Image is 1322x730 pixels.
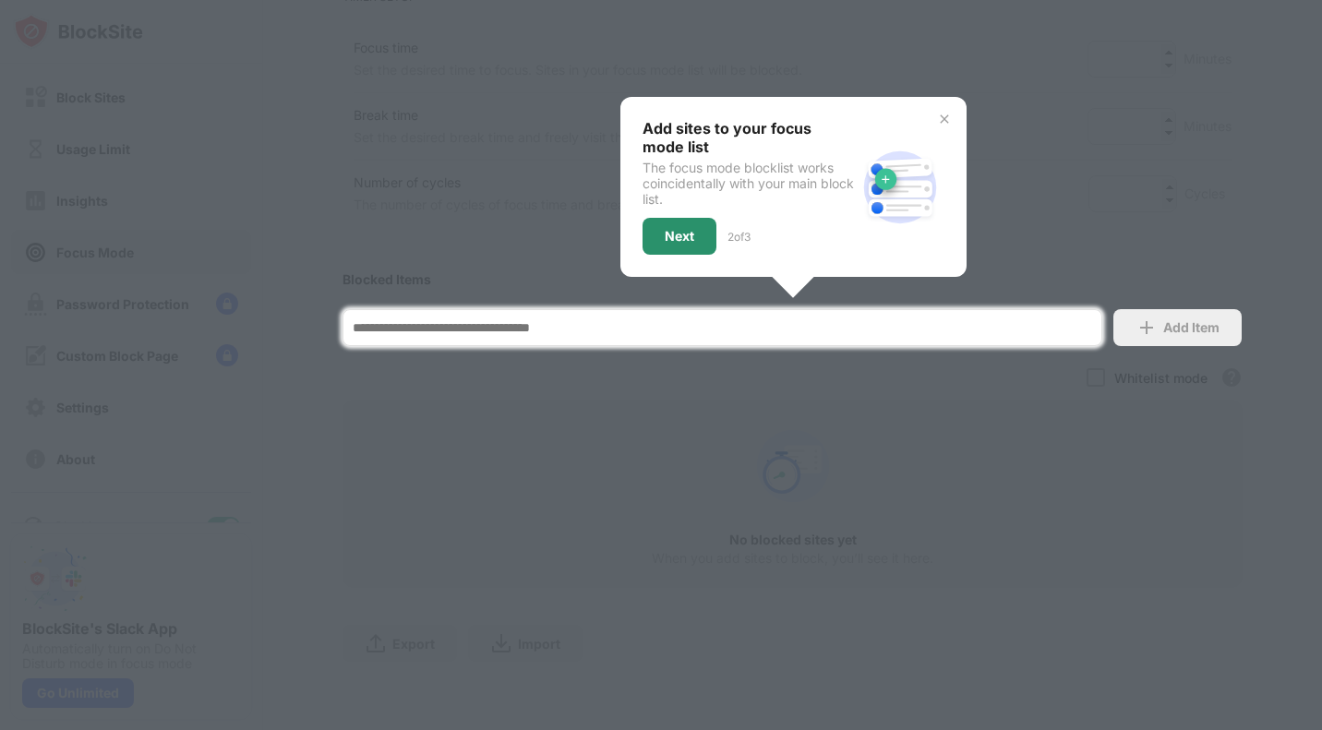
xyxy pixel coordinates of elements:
div: 2 of 3 [727,230,751,244]
div: The focus mode blocklist works coincidentally with your main block list. [643,160,856,207]
div: Add sites to your focus mode list [643,119,856,156]
img: block-site.svg [856,143,944,232]
div: Next [665,229,694,244]
div: Add Item [1163,320,1220,335]
img: x-button.svg [937,112,952,126]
